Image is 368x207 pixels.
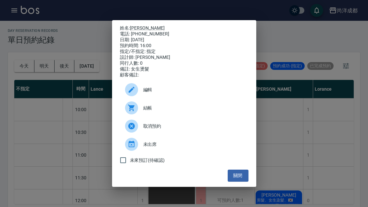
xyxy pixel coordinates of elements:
a: [PERSON_NAME] [130,25,165,31]
div: 取消預約 [120,117,248,135]
div: 編輯 [120,81,248,99]
div: 顧客備註: [120,72,248,78]
span: 未來預訂(待確認) [130,157,165,164]
span: 編輯 [143,86,243,93]
div: 同行人數: 0 [120,60,248,66]
span: 未出席 [143,141,243,148]
span: 結帳 [143,105,243,111]
div: 預約時間: 16:00 [120,43,248,49]
div: 未出席 [120,135,248,153]
div: 設計師: [PERSON_NAME] [120,55,248,60]
span: 取消預約 [143,123,243,130]
p: 姓名: [120,25,248,31]
div: 指定/不指定: 指定 [120,49,248,55]
div: 備註: 女生燙髮 [120,66,248,72]
div: 電話: [PHONE_NUMBER] [120,31,248,37]
div: 日期: [DATE] [120,37,248,43]
a: 結帳 [120,99,248,117]
button: 關閉 [228,170,248,182]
